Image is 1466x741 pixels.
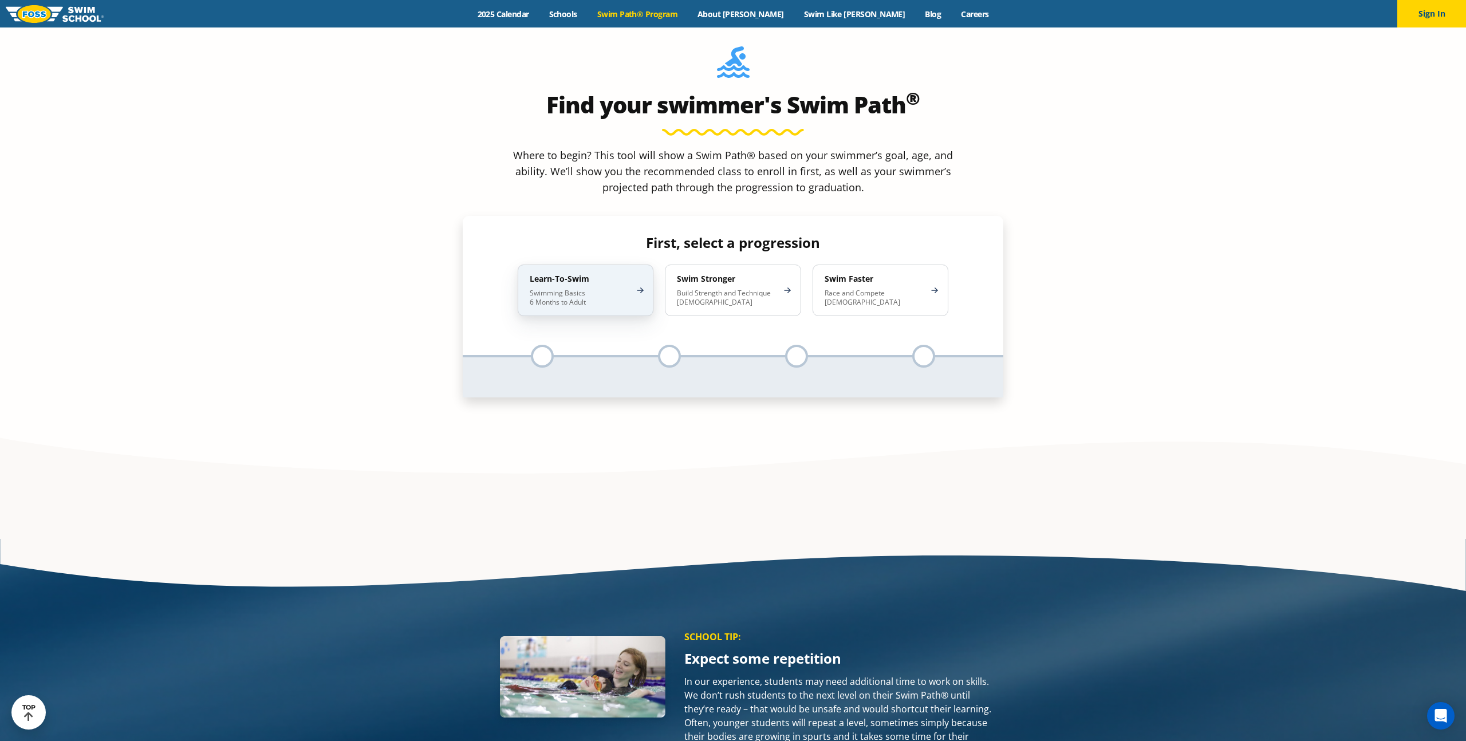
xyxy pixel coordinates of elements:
a: Schools [539,9,587,19]
div: Open Intercom Messenger [1427,702,1455,730]
h4: Swim Faster [825,274,925,284]
a: Careers [951,9,999,19]
img: Foss-Location-Swimming-Pool-Person.svg [717,46,750,85]
a: Swim Like [PERSON_NAME] [794,9,915,19]
p: SCHOOL TIP: [684,631,998,643]
a: Blog [915,9,951,19]
h2: Find your swimmer's Swim Path [463,91,1003,119]
div: TOP [22,704,36,722]
sup: ® [906,86,920,110]
p: Race and Compete [DEMOGRAPHIC_DATA] [825,289,925,307]
a: About [PERSON_NAME] [688,9,794,19]
p: Build Strength and Technique [DEMOGRAPHIC_DATA] [677,289,777,307]
p: Where to begin? This tool will show a Swim Path® based on your swimmer’s goal, age, and ability. ... [509,147,957,195]
p: Swimming Basics 6 Months to Adult [530,289,630,307]
img: FOSS Swim School Logo [6,5,104,23]
a: 2025 Calendar [467,9,539,19]
h4: Swim Stronger [677,274,777,284]
h4: First, select a progression [509,235,957,251]
h4: Learn-To-Swim [530,274,630,284]
a: Swim Path® Program [587,9,687,19]
p: Expect some repetition [684,652,998,665]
